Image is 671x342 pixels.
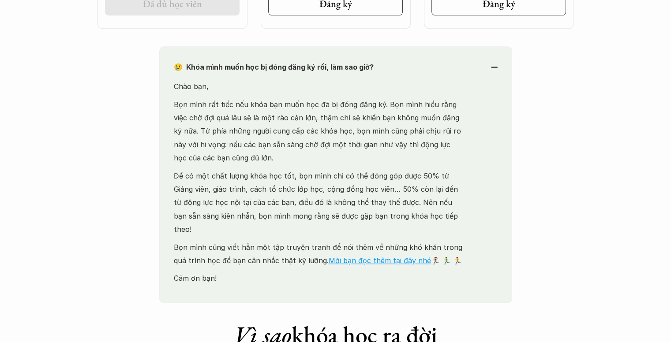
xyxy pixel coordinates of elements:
[174,271,465,285] p: Cám ơn bạn!
[174,169,465,236] p: Để có một chất lượng khóa học tốt, bọn mình chỉ có thể đóng góp được 50% từ Giảng viên, giáo trìn...
[329,256,431,265] a: Mời bạn đọc thêm tại đây nhé
[174,98,465,165] p: Bọn mình rất tiếc nếu khóa bạn muốn học đã bị đóng đăng ký. Bọn mình hiểu rằng việc chờ đợi quá l...
[174,63,374,71] strong: 😢 Khóa mình muốn học bị đóng đăng ký rồi, làm sao giờ?
[174,80,465,93] p: Chào bạn,
[174,241,465,268] p: Bọn mình cũng viết hẳn một tập truyện tranh để nói thêm về những khó khăn trong quá trình học để ...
